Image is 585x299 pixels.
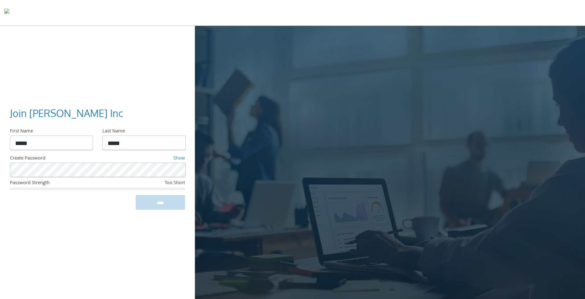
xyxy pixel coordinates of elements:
h3: Join [PERSON_NAME] Inc [10,107,180,120]
div: First Name [10,128,93,136]
div: Last Name [102,128,185,136]
a: Show [173,155,185,163]
div: Create Password [10,155,122,163]
div: Password Strength [10,180,127,188]
img: todyl-logo-dark.svg [4,6,9,19]
div: Too Short [127,180,185,188]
